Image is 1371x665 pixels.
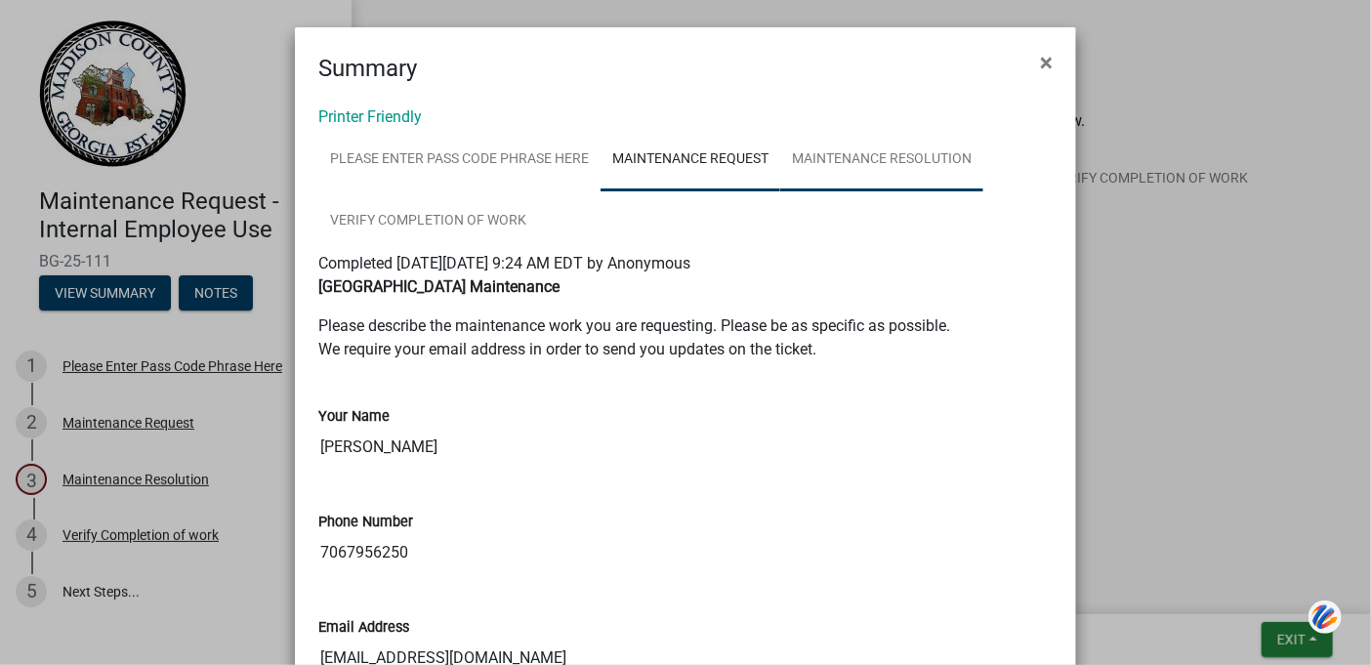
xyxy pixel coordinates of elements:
button: Close [1024,35,1068,90]
span: × [1040,49,1053,76]
a: Please Enter Pass Code Phrase Here [318,129,601,191]
span: Completed [DATE][DATE] 9:24 AM EDT by Anonymous [318,254,690,272]
p: Please describe the maintenance work you are requesting. Please be as specific as possible. We re... [318,314,1053,361]
a: Maintenance Resolution [780,129,983,191]
strong: [GEOGRAPHIC_DATA] Maintenance [318,277,560,296]
label: Phone Number [318,516,413,529]
label: Email Address [318,621,409,635]
h4: Summary [318,51,417,86]
a: Maintenance Request [601,129,780,191]
a: Verify Completion of work [318,190,538,253]
a: Printer Friendly [318,107,422,126]
label: Your Name [318,410,390,424]
img: svg+xml;base64,PHN2ZyB3aWR0aD0iNDQiIGhlaWdodD0iNDQiIHZpZXdCb3g9IjAgMCA0NCA0NCIgZmlsbD0ibm9uZSIgeG... [1309,600,1342,636]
